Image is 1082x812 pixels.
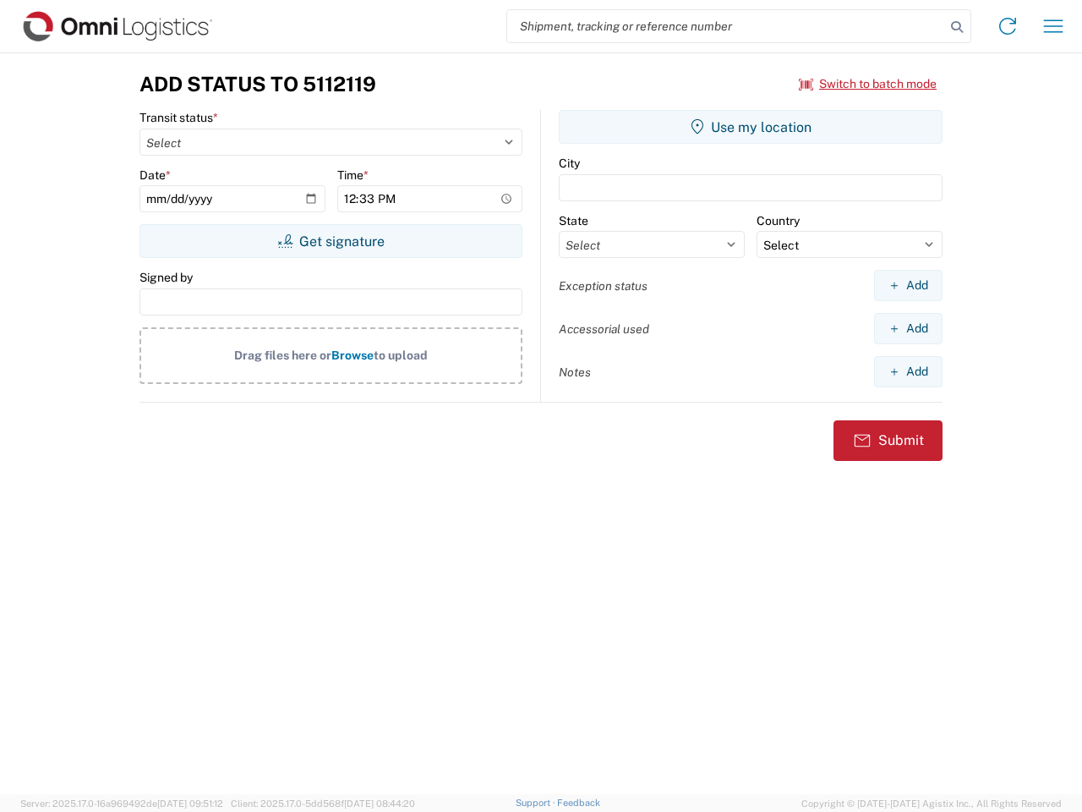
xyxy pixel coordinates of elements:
[557,798,600,808] a: Feedback
[139,110,218,125] label: Transit status
[337,167,369,183] label: Time
[344,798,415,809] span: [DATE] 08:44:20
[874,270,943,301] button: Add
[559,156,580,171] label: City
[139,270,193,285] label: Signed by
[559,110,943,144] button: Use my location
[874,313,943,344] button: Add
[231,798,415,809] span: Client: 2025.17.0-5dd568f
[139,224,522,258] button: Get signature
[874,356,943,387] button: Add
[559,321,649,337] label: Accessorial used
[234,348,331,362] span: Drag files here or
[757,213,800,228] label: Country
[799,70,937,98] button: Switch to batch mode
[331,348,374,362] span: Browse
[139,167,171,183] label: Date
[139,72,376,96] h3: Add Status to 5112119
[559,365,591,380] label: Notes
[801,796,1062,811] span: Copyright © [DATE]-[DATE] Agistix Inc., All Rights Reserved
[507,10,945,42] input: Shipment, tracking or reference number
[559,213,588,228] label: State
[157,798,223,809] span: [DATE] 09:51:12
[374,348,428,362] span: to upload
[516,798,558,808] a: Support
[20,798,223,809] span: Server: 2025.17.0-16a969492de
[559,278,648,294] label: Exception status
[833,420,943,461] button: Submit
